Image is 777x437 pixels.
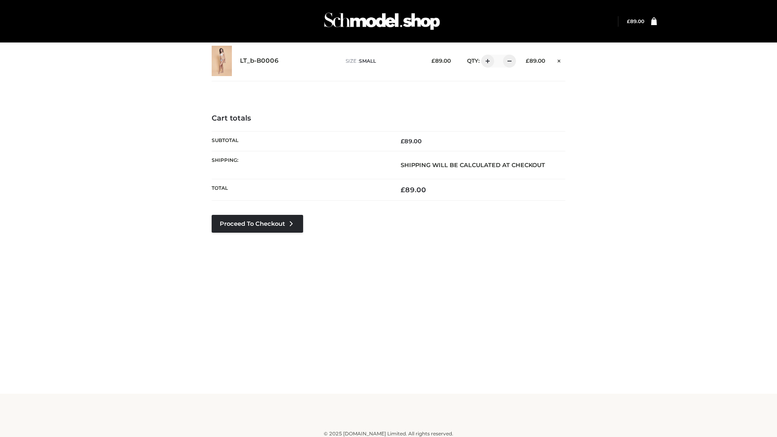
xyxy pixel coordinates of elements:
[212,179,388,201] th: Total
[212,114,565,123] h4: Cart totals
[401,138,422,145] bdi: 89.00
[401,186,426,194] bdi: 89.00
[459,55,513,68] div: QTY:
[526,57,529,64] span: £
[346,57,419,65] p: size :
[627,18,644,24] bdi: 89.00
[321,5,443,37] img: Schmodel Admin 964
[212,151,388,179] th: Shipping:
[627,18,644,24] a: £89.00
[401,138,404,145] span: £
[627,18,630,24] span: £
[212,131,388,151] th: Subtotal
[431,57,435,64] span: £
[553,55,565,65] a: Remove this item
[212,215,303,233] a: Proceed to Checkout
[212,46,232,76] img: LT_b-B0006 - SMALL
[431,57,451,64] bdi: 89.00
[240,57,279,65] a: LT_b-B0006
[401,161,545,169] strong: Shipping will be calculated at checkout
[401,186,405,194] span: £
[359,58,376,64] span: SMALL
[526,57,545,64] bdi: 89.00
